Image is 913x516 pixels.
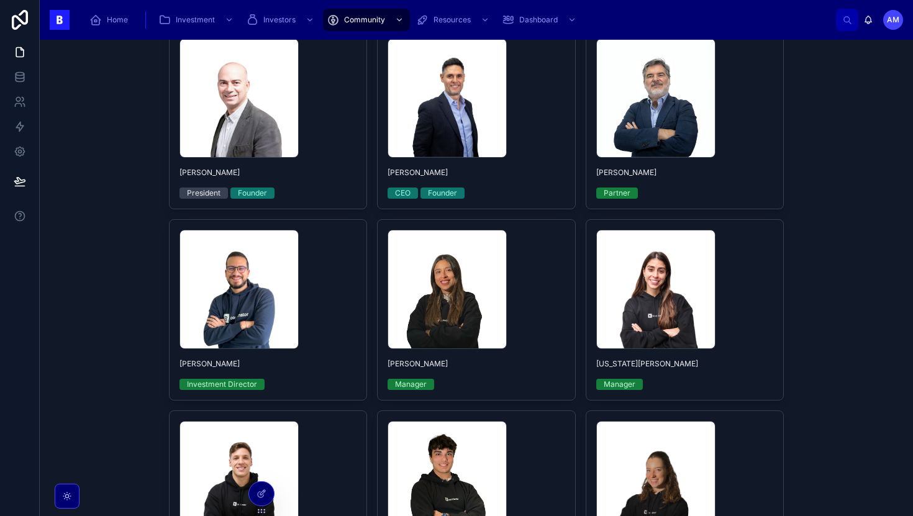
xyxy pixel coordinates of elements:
span: Investment [176,15,215,25]
a: [PERSON_NAME]Partner [586,28,784,209]
span: Resources [434,15,471,25]
a: Dashboard [498,9,583,31]
div: CEO [395,188,411,199]
div: Manager [604,379,635,390]
a: [PERSON_NAME]CEOFounder [377,28,576,209]
div: Founder [428,188,457,199]
div: Investment Director [187,379,257,390]
div: Manager [395,379,427,390]
a: Resources [412,9,496,31]
a: [PERSON_NAME]Manager [377,219,576,401]
a: [PERSON_NAME]PresidentFounder [169,28,368,209]
span: Investors [263,15,296,25]
span: [PERSON_NAME] [179,359,357,369]
div: President [187,188,220,199]
div: Founder [238,188,267,199]
img: App logo [50,10,70,30]
span: [US_STATE][PERSON_NAME] [596,359,774,369]
span: Community [344,15,385,25]
span: [PERSON_NAME] [596,168,774,178]
span: [PERSON_NAME] [388,359,565,369]
span: Dashboard [519,15,558,25]
a: [PERSON_NAME]Investment Director [169,219,368,401]
a: Investors [242,9,320,31]
a: [US_STATE][PERSON_NAME]Manager [586,219,784,401]
a: Community [323,9,410,31]
span: Home [107,15,128,25]
a: Home [86,9,137,31]
span: AM [887,15,899,25]
span: [PERSON_NAME] [388,168,565,178]
a: Investment [155,9,240,31]
span: [PERSON_NAME] [179,168,357,178]
div: Partner [604,188,630,199]
div: scrollable content [79,6,836,34]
